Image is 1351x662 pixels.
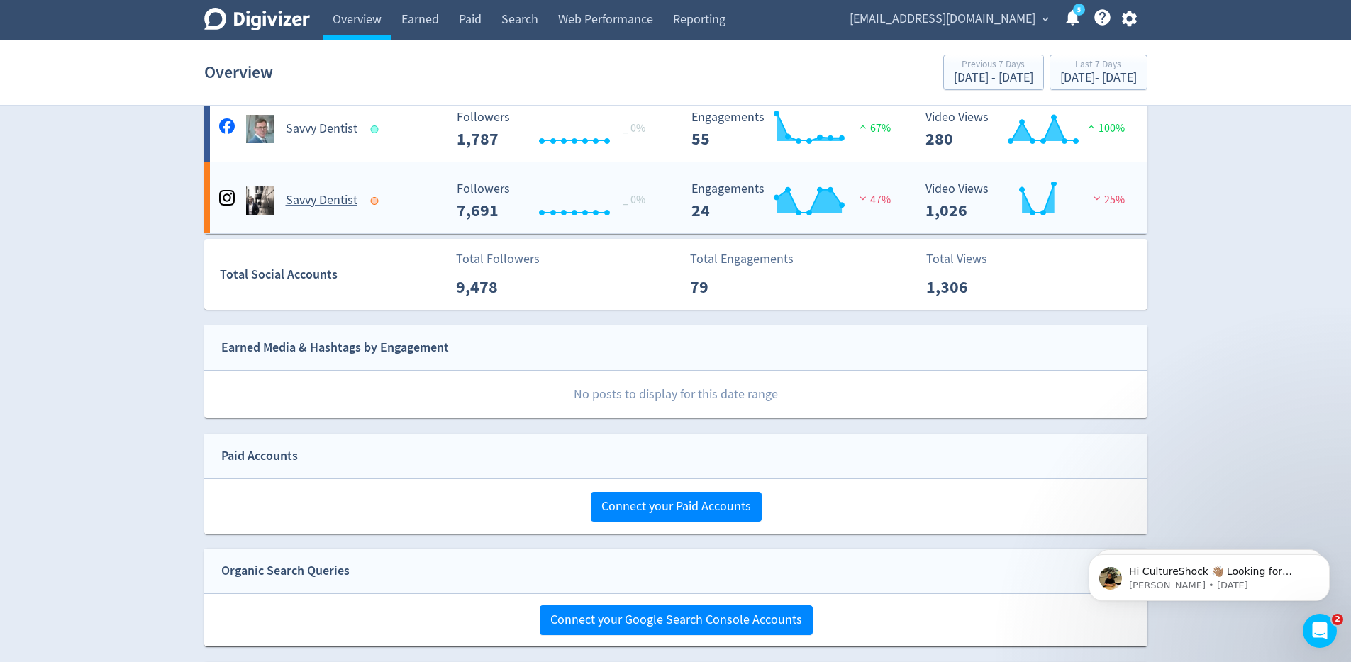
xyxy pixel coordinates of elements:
svg: Followers --- [450,111,662,148]
div: Previous 7 Days [954,60,1033,72]
span: Connect your Paid Accounts [601,500,751,513]
img: negative-performance.svg [1090,193,1104,203]
text: 5 [1077,5,1080,15]
div: Earned Media & Hashtags by Engagement [221,337,449,358]
div: [DATE] - [DATE] [954,72,1033,84]
span: Connect your Google Search Console Accounts [550,614,802,627]
span: 2 [1332,614,1343,625]
span: 100% [1084,121,1125,135]
span: _ 0% [623,193,645,207]
img: Savvy Dentist undefined [246,186,274,215]
svg: Followers --- [450,182,662,220]
a: Connect your Paid Accounts [591,498,762,515]
iframe: Intercom notifications message [1067,524,1351,624]
p: Total Views [926,249,1008,269]
svg: Video Views 1,026 [918,182,1131,220]
span: 67% [856,121,891,135]
a: 5 [1073,4,1085,16]
h5: Savvy Dentist [286,192,357,209]
a: Savvy Dentist undefinedSavvy Dentist Followers --- _ 0% Followers 1,787 Engagements 55 Engagement... [204,91,1147,162]
button: Connect your Google Search Console Accounts [540,605,813,635]
h5: Savvy Dentist [286,120,357,138]
p: 79 [690,274,772,300]
button: Connect your Paid Accounts [591,492,762,522]
span: Data not Synced [370,197,382,205]
svg: Engagements 55 [684,111,897,148]
p: 9,478 [456,274,538,300]
img: negative-performance.svg [856,193,870,203]
a: Savvy Dentist undefinedSavvy Dentist Followers --- _ 0% Followers 7,691 Engagements 24 Engagement... [204,162,1147,233]
p: Total Followers [456,249,540,269]
img: Savvy Dentist undefined [246,115,274,143]
p: 1,306 [926,274,1008,300]
img: positive-performance.svg [856,121,870,132]
h1: Overview [204,50,273,95]
svg: Video Views 280 [918,111,1131,148]
svg: Engagements 24 [684,182,897,220]
span: expand_more [1039,13,1052,26]
span: Data last synced: 9 Oct 2025, 3:21pm (AEDT) [370,125,382,133]
iframe: Intercom live chat [1303,614,1337,648]
p: No posts to display for this date range [205,371,1147,418]
button: [EMAIL_ADDRESS][DOMAIN_NAME] [845,8,1052,30]
button: Last 7 Days[DATE]- [DATE] [1050,55,1147,90]
a: Connect your Google Search Console Accounts [540,612,813,628]
span: [EMAIL_ADDRESS][DOMAIN_NAME] [850,8,1035,30]
span: 47% [856,193,891,207]
span: _ 0% [623,121,645,135]
div: Total Social Accounts [220,264,446,285]
div: Paid Accounts [221,446,298,466]
div: Organic Search Queries [221,561,350,581]
div: Last 7 Days [1060,60,1137,72]
img: positive-performance.svg [1084,121,1099,132]
p: Total Engagements [690,249,794,269]
button: Previous 7 Days[DATE] - [DATE] [943,55,1044,90]
div: [DATE] - [DATE] [1060,72,1137,84]
span: 25% [1090,193,1125,207]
